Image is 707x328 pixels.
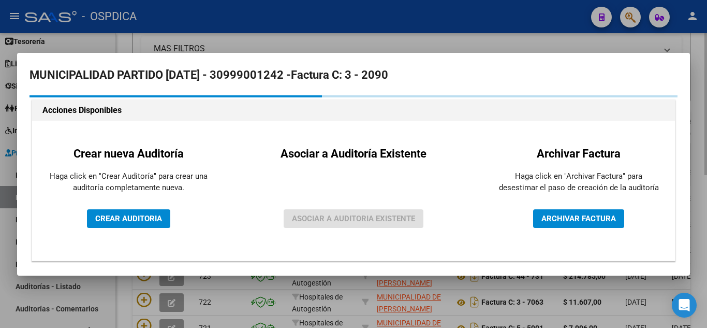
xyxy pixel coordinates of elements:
[87,209,170,228] button: CREAR AUDITORIA
[30,65,677,85] h2: MUNICIPALIDAD PARTIDO [DATE] - 30999001242 -
[292,214,415,223] span: ASOCIAR A AUDITORIA EXISTENTE
[541,214,616,223] span: ARCHIVAR FACTURA
[284,209,423,228] button: ASOCIAR A AUDITORIA EXISTENTE
[672,293,697,318] div: Open Intercom Messenger
[281,145,426,162] h2: Asociar a Auditoría Existente
[533,209,624,228] button: ARCHIVAR FACTURA
[48,170,209,194] p: Haga click en "Crear Auditoría" para crear una auditoría completamente nueva.
[95,214,162,223] span: CREAR AUDITORIA
[42,104,665,117] h1: Acciones Disponibles
[291,68,388,81] strong: Factura C: 3 - 2090
[48,145,209,162] h2: Crear nueva Auditoría
[498,145,659,162] h2: Archivar Factura
[498,170,659,194] p: Haga click en "Archivar Factura" para desestimar el paso de creación de la auditoría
